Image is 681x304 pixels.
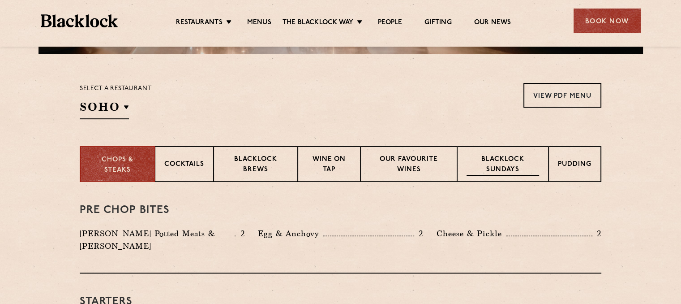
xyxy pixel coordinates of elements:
p: 2 [592,228,601,239]
a: Restaurants [176,18,223,28]
a: Our News [474,18,511,28]
p: Egg & Anchovy [258,227,323,240]
h3: Pre Chop Bites [80,204,601,216]
p: Our favourite wines [370,155,447,176]
a: People [378,18,402,28]
p: Cheese & Pickle [437,227,506,240]
p: Wine on Tap [307,155,351,176]
p: Select a restaurant [80,83,152,95]
a: Gifting [424,18,451,28]
p: 2 [236,228,244,239]
div: Book Now [574,9,641,33]
p: Cocktails [164,160,204,171]
a: View PDF Menu [523,83,601,108]
a: The Blacklock Way [283,18,353,28]
h2: SOHO [80,99,129,119]
a: Menus [247,18,271,28]
img: BL_Textured_Logo-footer-cropped.svg [41,14,118,27]
p: 2 [414,228,423,239]
p: Pudding [558,160,591,171]
p: Blacklock Brews [223,155,288,176]
p: Blacklock Sundays [467,155,539,176]
p: Chops & Steaks [90,155,146,175]
p: [PERSON_NAME] Potted Meats & [PERSON_NAME] [80,227,235,252]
